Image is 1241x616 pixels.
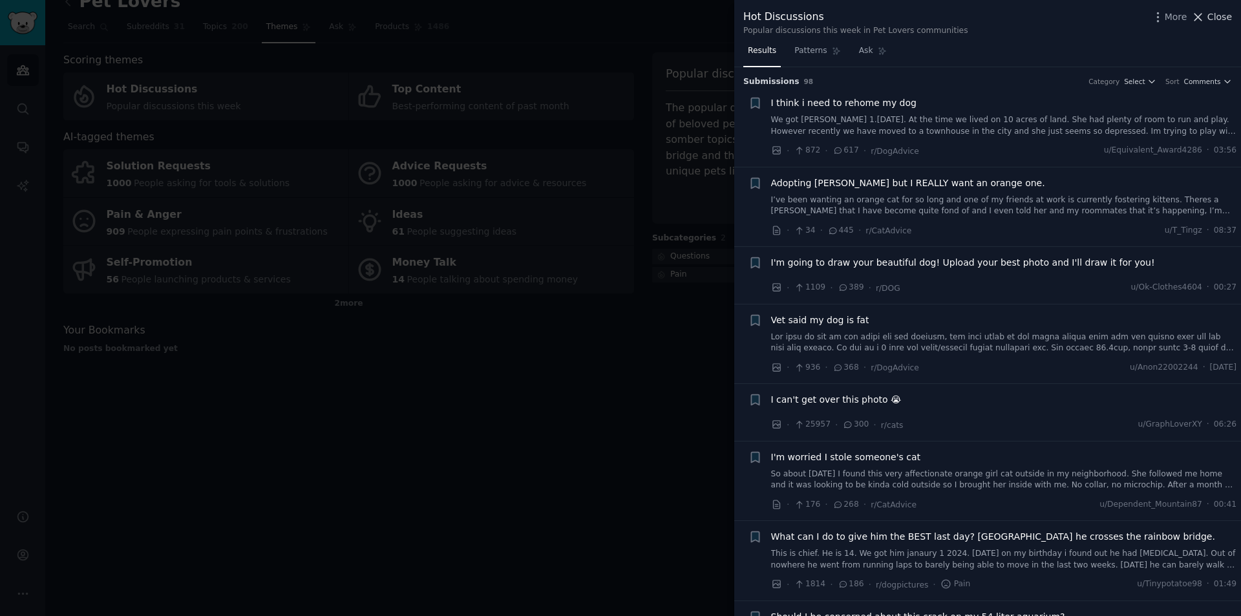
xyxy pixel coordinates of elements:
[830,578,833,591] span: ·
[787,281,789,295] span: ·
[771,313,869,327] a: Vet said my dog is fat
[833,145,859,156] span: 617
[743,25,968,37] div: Popular discussions this week in Pet Lovers communities
[1131,282,1202,293] span: u/Ok-Clothes4604
[1130,362,1198,374] span: u/Anon22002244
[1099,499,1202,511] span: u/Dependent_Mountain87
[1137,579,1202,590] span: u/Tinypotatoe98
[1088,77,1119,86] div: Category
[1104,145,1202,156] span: u/Equivalent_Award4286
[794,579,825,590] span: 1814
[787,361,789,374] span: ·
[825,498,827,511] span: ·
[790,41,845,67] a: Patterns
[1207,225,1209,237] span: ·
[771,451,921,464] a: I'm worried I stole someone's cat
[794,282,825,293] span: 1109
[1138,419,1202,430] span: u/GraphLoverXY
[854,41,891,67] a: Ask
[794,419,830,430] span: 25957
[794,362,820,374] span: 936
[771,195,1237,217] a: I’ve been wanting an orange cat for so long and one of my friends at work is currently fostering ...
[940,579,971,590] span: Pain
[1214,282,1236,293] span: 00:27
[771,256,1155,270] a: I'm going to draw your beautiful dog! Upload your best photo and I'll draw it for you!
[868,578,871,591] span: ·
[825,144,827,158] span: ·
[864,361,866,374] span: ·
[787,418,789,432] span: ·
[743,41,781,67] a: Results
[876,284,900,293] span: r/DOG
[838,282,864,293] span: 389
[871,363,919,372] span: r/DogAdvice
[881,421,904,430] span: r/cats
[1214,145,1236,156] span: 03:56
[864,144,866,158] span: ·
[1165,10,1187,24] span: More
[1214,579,1236,590] span: 01:49
[833,499,859,511] span: 268
[868,281,871,295] span: ·
[748,45,776,57] span: Results
[743,9,968,25] div: Hot Discussions
[794,45,827,57] span: Patterns
[1165,225,1202,237] span: u/T_Tingz
[787,498,789,511] span: ·
[771,114,1237,137] a: We got [PERSON_NAME] 1.[DATE]. At the time we lived on 10 acres of land. She had plenty of room t...
[1214,499,1236,511] span: 00:41
[1124,77,1156,86] button: Select
[873,418,876,432] span: ·
[864,498,866,511] span: ·
[933,578,935,591] span: ·
[787,578,789,591] span: ·
[771,548,1237,571] a: This is chief. He is 14. We got him janaury 1 2024. [DATE] on my birthday i found out he had [MED...
[827,225,854,237] span: 445
[858,224,861,237] span: ·
[1207,419,1209,430] span: ·
[1191,10,1232,24] button: Close
[871,147,919,156] span: r/DogAdvice
[771,393,902,407] a: I can't get over this photo 😭
[1214,419,1236,430] span: 06:26
[871,500,917,509] span: r/CatAdvice
[804,78,814,85] span: 98
[771,530,1215,544] a: What can I do to give him the BEST last day? [GEOGRAPHIC_DATA] he crosses the rainbow bridge.
[830,281,833,295] span: ·
[771,96,917,110] a: I think i need to rehome my dog
[1184,77,1232,86] button: Comments
[1165,77,1180,86] div: Sort
[859,45,873,57] span: Ask
[820,224,823,237] span: ·
[794,145,820,156] span: 872
[1207,499,1209,511] span: ·
[771,176,1045,190] a: Adopting [PERSON_NAME] but I REALLY want an orange one.
[743,76,800,88] span: Submission s
[865,226,911,235] span: r/CatAdvice
[876,580,928,589] span: r/dogpictures
[1203,362,1205,374] span: ·
[1207,282,1209,293] span: ·
[787,144,789,158] span: ·
[1184,77,1221,86] span: Comments
[1151,10,1187,24] button: More
[787,224,789,237] span: ·
[835,418,838,432] span: ·
[833,362,859,374] span: 368
[1207,145,1209,156] span: ·
[794,225,815,237] span: 34
[771,469,1237,491] a: So about [DATE] I found this very affectionate orange girl cat outside in my neighborhood. She fo...
[794,499,820,511] span: 176
[1207,10,1232,24] span: Close
[842,419,869,430] span: 300
[1207,579,1209,590] span: ·
[1210,362,1236,374] span: [DATE]
[771,332,1237,354] a: Lor ipsu do sit am con adipi eli sed doeiusm, tem inci utlab et dol magna aliqua enim adm ven qui...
